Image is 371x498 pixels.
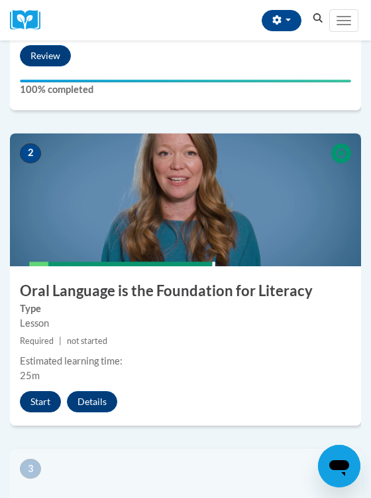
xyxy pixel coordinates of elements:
button: Review [20,45,71,66]
iframe: Button to launch messaging window [318,445,360,487]
label: Type [20,301,351,316]
img: Course Image [10,133,361,266]
button: Search [308,11,328,27]
span: 2 [20,143,41,163]
span: not started [67,336,107,346]
button: Start [20,391,61,412]
span: 25m [20,370,40,381]
img: Logo brand [10,10,50,31]
span: | [59,336,62,346]
div: Lesson [20,316,351,331]
label: 100% completed [20,82,351,97]
div: Your progress [20,80,351,82]
button: Details [67,391,117,412]
a: Cox Campus [10,10,50,31]
button: Account Settings [262,10,301,31]
span: 3 [20,459,41,479]
span: Required [20,336,54,346]
div: Estimated learning time: [20,354,351,369]
h3: Oral Language is the Foundation for Literacy [10,281,361,301]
